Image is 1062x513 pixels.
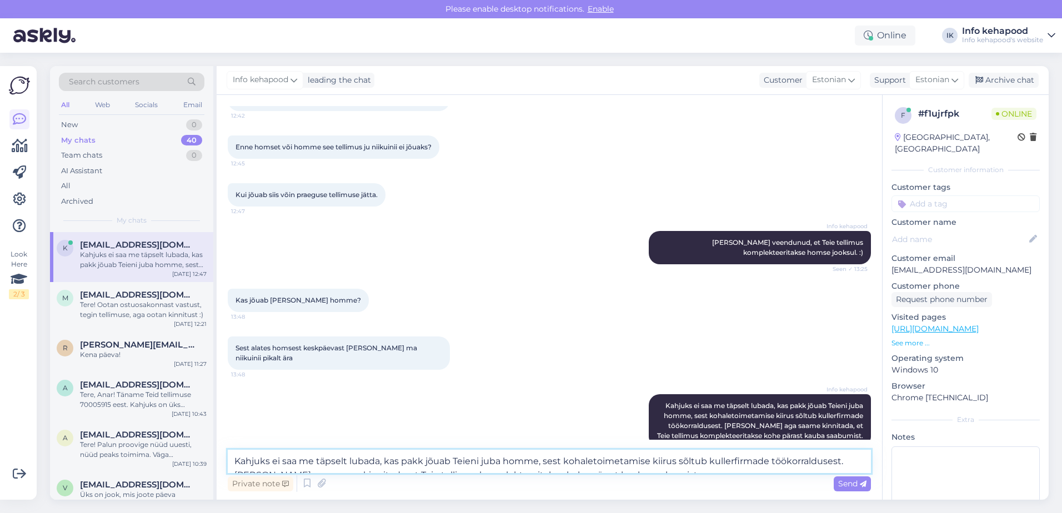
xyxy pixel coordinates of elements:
[172,460,207,468] div: [DATE] 10:39
[174,320,207,328] div: [DATE] 12:21
[303,74,371,86] div: leading the chat
[891,380,1040,392] p: Browser
[80,380,196,390] span: anaralijev@gmail.com
[891,217,1040,228] p: Customer name
[891,182,1040,193] p: Customer tags
[231,313,273,321] span: 13:48
[901,111,905,119] span: f
[891,364,1040,376] p: Windows 10
[812,74,846,86] span: Estonian
[61,135,96,146] div: My chats
[231,159,273,168] span: 12:45
[63,344,68,352] span: r
[942,28,958,43] div: IK
[80,440,207,460] div: Tere! Palun proovige nüüd uuesti, nüüd peaks toimima. Väga vabandame segaduse pärast!
[80,490,207,510] div: Üks on jook, mis joote päeva [PERSON_NAME] :) Võib koos kasutada
[236,143,432,151] span: Enne homset või homme see tellimus ju niikuinii ei jõuaks?
[231,370,273,379] span: 13:48
[80,290,196,300] span: malleusmirelle606@gmail.com
[117,215,147,225] span: My chats
[991,108,1036,120] span: Online
[80,350,207,360] div: Kena päeva!
[63,484,67,492] span: v
[69,76,139,88] span: Search customers
[891,431,1040,443] p: Notes
[891,264,1040,276] p: [EMAIL_ADDRESS][DOMAIN_NAME]
[172,410,207,418] div: [DATE] 10:43
[918,107,991,120] div: # f1ujrfpk
[61,150,102,161] div: Team chats
[174,360,207,368] div: [DATE] 11:27
[9,249,29,299] div: Look Here
[891,338,1040,348] p: See more ...
[236,344,419,362] span: Sest alates homsest keskpäevast [PERSON_NAME] ma niikuinii pikalt ära
[838,479,866,489] span: Send
[61,119,78,130] div: New
[63,434,68,442] span: a
[236,296,361,304] span: Kas jõuab [PERSON_NAME] homme?
[891,165,1040,175] div: Customer information
[759,74,803,86] div: Customer
[172,270,207,278] div: [DATE] 12:47
[231,112,273,120] span: 12:42
[93,98,112,112] div: Web
[657,401,865,440] span: Kahjuks ei saa me täpselt lubada, kas pakk jõuab Teieni juba homme, sest kohaletoimetamise kiirus...
[826,265,868,273] span: Seen ✓ 13:25
[891,392,1040,404] p: Chrome [TECHNICAL_ID]
[80,240,196,250] span: katlinmikker@gmail.com
[969,73,1039,88] div: Archive chat
[915,74,949,86] span: Estonian
[962,36,1043,44] div: Info kehapood's website
[61,180,71,192] div: All
[80,390,207,410] div: Tere, Anar! Täname Teid tellimuse 70005915 eest. Kahjuks on üks [PERSON_NAME] tellimusest hetkel ...
[63,244,68,252] span: k
[891,311,1040,323] p: Visited pages
[855,26,915,46] div: Online
[891,280,1040,292] p: Customer phone
[891,195,1040,212] input: Add a tag
[892,233,1027,245] input: Add name
[59,98,72,112] div: All
[80,340,196,350] span: rita.m.gyarmati@gmail.com
[712,238,865,256] span: [PERSON_NAME] veendunud, et Teie tellimus komplekteeritakse homse jooksul. :)
[80,480,196,490] span: virgeaug@gmail.com
[891,292,992,307] div: Request phone number
[891,415,1040,425] div: Extra
[62,294,68,302] span: m
[9,289,29,299] div: 2 / 3
[962,27,1055,44] a: Info kehapoodInfo kehapood's website
[80,300,207,320] div: Tere! Ootan ostuosakonnast vastust, tegin tellimuse, aga ootan kinnitust :)
[80,430,196,440] span: annelimusto@gmail.com
[231,207,273,215] span: 12:47
[891,324,979,334] a: [URL][DOMAIN_NAME]
[895,132,1018,155] div: [GEOGRAPHIC_DATA], [GEOGRAPHIC_DATA]
[962,27,1043,36] div: Info kehapood
[236,190,378,199] span: Kui jõuab siis võin praeguse tellimuse jätta.
[228,476,293,491] div: Private note
[826,385,868,394] span: Info kehapood
[233,74,288,86] span: Info kehapood
[826,222,868,230] span: Info kehapood
[61,165,102,177] div: AI Assistant
[870,74,906,86] div: Support
[584,4,617,14] span: Enable
[181,135,202,146] div: 40
[891,353,1040,364] p: Operating system
[61,196,93,207] div: Archived
[9,75,30,96] img: Askly Logo
[186,150,202,161] div: 0
[63,384,68,392] span: a
[80,250,207,270] div: Kahjuks ei saa me täpselt lubada, kas pakk jõuab Teieni juba homme, sest kohaletoimetamise kiirus...
[181,98,204,112] div: Email
[186,119,202,130] div: 0
[891,253,1040,264] p: Customer email
[133,98,160,112] div: Socials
